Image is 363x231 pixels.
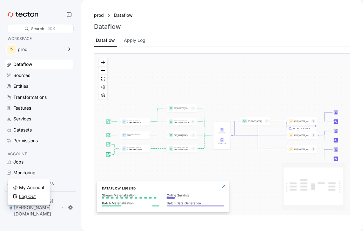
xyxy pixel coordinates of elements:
div: 6 [312,147,315,151]
div: M [9,204,13,211]
div: ⌘K [48,25,55,32]
g: Edge from STORE to featureService:fraud_detection_feature_service:v2 [230,121,286,135]
a: BatchData Sourceusers [120,132,150,139]
div: My Account [19,184,44,191]
a: Feature Servicefraud_detection_feature_service_streaming3 [287,132,317,139]
p: user_transaction_metrics [174,122,190,123]
g: Edge from featureService:fraud_detection_feature_service:v2 to REQ_featureService:fraud_detection... [315,121,316,129]
div: Search [31,26,44,32]
button: Close Legend Panel [220,183,228,190]
a: Stream Feature Viewuser_transaction_amount_totals3 [167,145,197,153]
a: Dataflow [114,12,136,19]
div: Apply Log [124,37,145,44]
div: 3 [191,147,195,151]
div: Log Out [19,193,36,200]
p: [EMAIL_ADDRESS][PERSON_NAME][DOMAIN_NAME] [14,198,60,217]
div: Offline Store [217,138,227,144]
a: Batch Feature Viewuser_transaction_metrics6 [167,118,197,126]
p: transactions_batch [128,122,144,123]
p: transaction_amount_is_higher_than_average [248,121,264,123]
a: Services [5,114,73,124]
p: Batch Feature View [174,107,190,108]
div: Dataflow [13,61,32,68]
a: Log Out [13,193,44,200]
g: Edge from featureService:fraud_detection_feature_service:v2 to Trainer_featureService:fraud_detec... [316,112,333,121]
div: Permissions [13,137,38,144]
p: fraud_detection_feature_service [294,149,311,151]
button: zoom out [99,67,107,75]
g: Edge from dataSource:transactions_stream_batch_source to dataSource:transactions_stream [110,144,119,149]
p: Online Serving [167,193,224,197]
a: Dataflow [5,60,73,69]
p: Batch Feature View [174,120,190,121]
p: last_merchant_embedding [174,108,190,110]
div: React Flow controls [99,58,107,99]
a: Accounts & Access [5,179,73,188]
a: StreamData Sourcetransactions_stream [120,145,150,153]
g: Edge from STORE to featureView:transaction_amount_is_higher_than_average [230,121,240,135]
a: prod [94,12,104,19]
div: prod [18,47,63,52]
div: Sources [13,72,30,79]
div: Batch Feature Viewuser_credit_card_issuer1 [167,132,197,139]
a: Feature Servicefraud_detection_feature_service:v212 [287,117,317,125]
a: Batch Feature Viewlast_merchant_embedding1 [167,105,197,112]
h3: Dataflow [94,23,121,30]
p: transactions_stream [128,149,144,150]
g: Edge from featureView:user_transaction_metrics to STORE [196,122,213,136]
h6: Dataflow Legend [102,186,224,191]
a: Jobs [5,157,73,167]
div: Search⌘K [8,24,74,33]
p: user_transaction_amount_totals [174,149,190,150]
g: Edge from dataSource:transactions_batch to featureView:last_merchant_embedding [149,108,166,122]
p: users [128,135,144,137]
a: Permissions [5,136,73,145]
button: zoom in [99,58,107,67]
a: Realtime Feature Viewtransaction_amount_is_higher_than_average1 [240,117,270,125]
p: Batch Data Generation [167,201,224,205]
a: Transformations [5,93,73,102]
div: Request Data Source [293,127,315,146]
a: BatchData Sourcetransactions_batch [120,118,150,126]
a: My Account [13,184,44,191]
p: Realtime Feature View [248,120,264,121]
p: Stream Data Source [128,147,144,148]
div: 6 [191,120,195,124]
div: Online Store [217,132,227,134]
div: 1 [191,133,195,137]
div: Features [13,105,31,112]
div: Jobs [13,158,24,165]
div: Datasets [13,126,32,133]
div: Services [13,115,31,122]
g: Edge from featureView:last_merchant_embedding to STORE [196,108,213,135]
button: fit view [99,75,107,83]
p: Batch Data Source [128,120,144,121]
a: Datasets [5,125,73,135]
a: Monitoring [5,168,73,177]
g: Edge from featureService:fraud_detection_feature_service to Inference_featureService:fraud_detect... [316,149,333,159]
div: 1 [265,119,269,123]
p: Stream Feature View [174,147,190,148]
p: Stream Materialization [102,193,159,197]
div: Transformations [13,94,47,101]
p: Batch Data Source [128,134,144,135]
p: user_credit_card_issuer [174,135,190,137]
a: Sources [5,71,73,80]
a: Feature Servicefraud_detection_feature_service6 [287,145,317,153]
g: Edge from featureView:user_transaction_amount_totals to STORE [196,135,213,149]
div: Online Store [217,128,227,134]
